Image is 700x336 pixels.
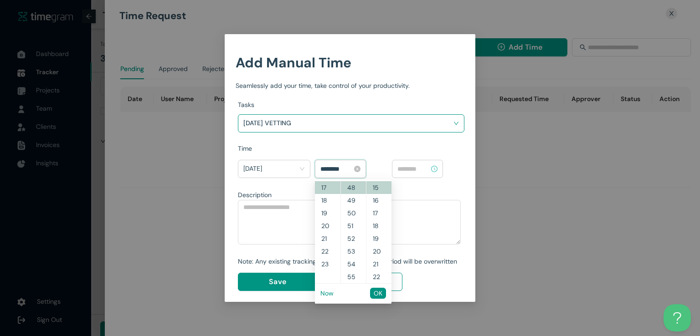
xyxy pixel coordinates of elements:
div: Tasks [238,100,464,110]
h1: Add Manual Time [236,52,464,73]
div: 18 [366,219,391,232]
span: Today [243,162,305,176]
span: close-circle [354,166,360,172]
div: 22 [366,270,391,283]
div: Note: Any existing tracking data for the selected period will be overwritten [238,256,461,266]
div: 17 [315,181,340,194]
div: 18 [315,194,340,207]
div: 15 [366,181,391,194]
div: 20 [315,219,340,232]
div: Seamlessly add your time, take control of your productivity. [236,81,464,91]
span: Save [269,276,286,287]
a: Now [320,289,334,297]
div: 21 [315,232,340,245]
div: Time [238,143,464,153]
div: 49 [341,194,366,207]
h1: [DATE] VETTING [243,116,350,130]
div: 48 [341,181,366,194]
iframe: Toggle Customer Support [664,304,691,331]
div: 50 [341,207,366,219]
div: 19 [366,232,391,245]
div: 55 [341,270,366,283]
div: Description [238,190,461,200]
div: 19 [315,207,340,219]
div: 22 [315,245,340,258]
div: 52 [341,232,366,245]
div: 20 [366,245,391,258]
div: 23 [315,258,340,270]
button: Save [238,273,317,291]
div: 16 [366,194,391,207]
div: 21 [366,258,391,270]
div: 54 [341,258,366,270]
button: OK [370,288,386,299]
div: 51 [341,219,366,232]
div: 53 [341,245,366,258]
div: 17 [366,207,391,219]
span: OK [374,288,382,298]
